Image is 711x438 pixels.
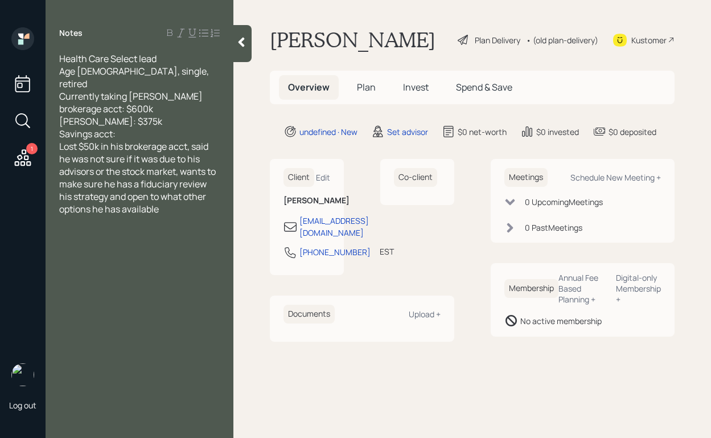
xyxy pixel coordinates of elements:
div: undefined · New [299,126,357,138]
span: Plan [357,81,376,93]
h6: Meetings [504,168,548,187]
div: $0 net-worth [458,126,507,138]
div: $0 deposited [609,126,656,138]
div: $0 invested [536,126,579,138]
span: Spend & Save [456,81,512,93]
label: Notes [59,27,83,39]
span: Invest [403,81,429,93]
div: Log out [9,400,36,411]
div: 0 Upcoming Meeting s [525,196,603,208]
h6: [PERSON_NAME] [283,196,330,206]
div: Upload + [409,309,441,320]
div: Plan Delivery [475,34,520,46]
div: • (old plan-delivery) [526,34,598,46]
div: 0 Past Meeting s [525,222,582,234]
span: Health Care Select lead Age [DEMOGRAPHIC_DATA], single, retired Currently taking [PERSON_NAME] br... [59,52,217,215]
img: robby-grisanti-headshot.png [11,363,34,386]
div: Set advisor [387,126,428,138]
div: No active membership [520,315,602,327]
h6: Documents [283,305,335,324]
h1: [PERSON_NAME] [270,27,435,52]
h6: Membership [504,279,558,298]
div: Edit [316,172,330,183]
div: [PHONE_NUMBER] [299,246,371,258]
div: [EMAIL_ADDRESS][DOMAIN_NAME] [299,215,369,239]
div: Schedule New Meeting + [570,172,661,183]
h6: Client [283,168,314,187]
div: Kustomer [631,34,667,46]
div: Annual Fee Based Planning + [558,272,607,305]
h6: Co-client [394,168,437,187]
div: Digital-only Membership + [616,272,661,305]
div: 1 [26,143,38,154]
span: Overview [288,81,330,93]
